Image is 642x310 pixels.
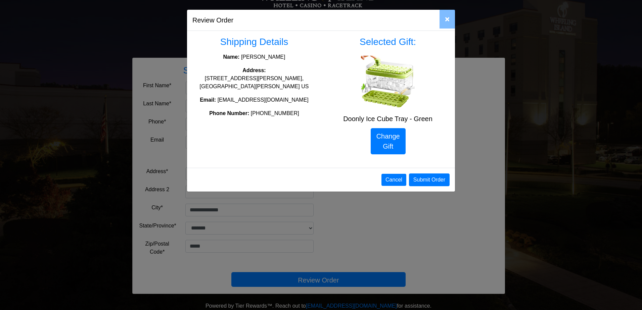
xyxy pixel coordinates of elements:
button: Close [440,10,455,29]
h3: Shipping Details [192,36,316,48]
button: Cancel [381,174,406,186]
h3: Selected Gift: [326,36,450,48]
strong: Address: [242,67,266,73]
a: Change Gift [371,128,406,154]
strong: Phone Number: [209,110,249,116]
strong: Email: [200,97,216,103]
h5: Review Order [192,15,233,25]
h5: Doonly Ice Cube Tray - Green [326,115,450,123]
span: × [445,14,450,23]
span: [EMAIL_ADDRESS][DOMAIN_NAME] [218,97,309,103]
span: [PERSON_NAME] [241,54,285,60]
span: [STREET_ADDRESS][PERSON_NAME], [GEOGRAPHIC_DATA][PERSON_NAME] US [200,75,309,89]
button: Submit Order [409,173,450,186]
img: Doonly Ice Cube Tray - Green [361,56,415,109]
span: [PHONE_NUMBER] [251,110,299,116]
strong: Name: [223,54,240,60]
